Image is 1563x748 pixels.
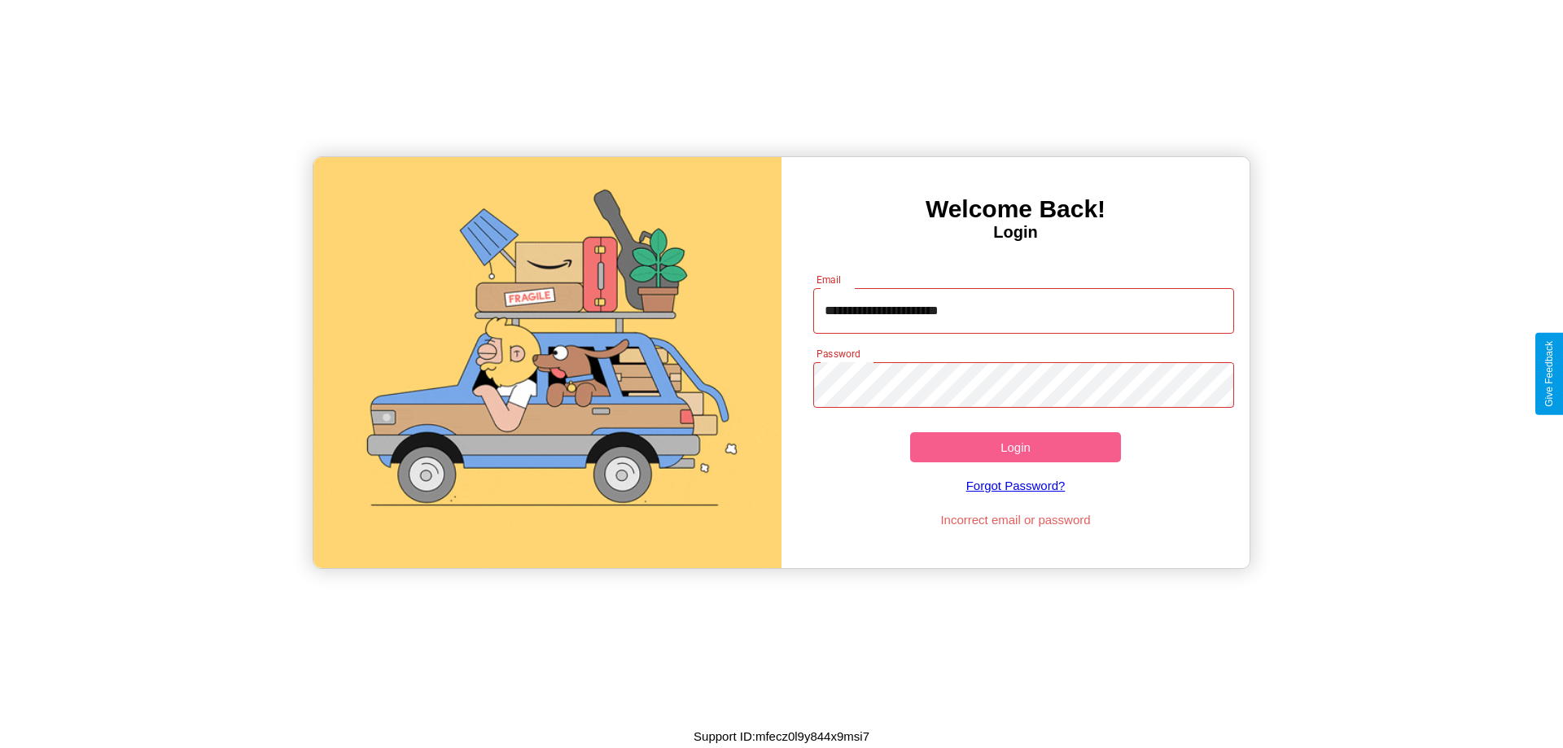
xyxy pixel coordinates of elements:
img: gif [313,157,781,568]
label: Email [817,273,842,287]
h4: Login [781,223,1250,242]
button: Login [910,432,1121,462]
p: Support ID: mfecz0l9y844x9msi7 [694,725,869,747]
label: Password [817,347,860,361]
h3: Welcome Back! [781,195,1250,223]
p: Incorrect email or password [805,509,1227,531]
div: Give Feedback [1543,341,1555,407]
a: Forgot Password? [805,462,1227,509]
